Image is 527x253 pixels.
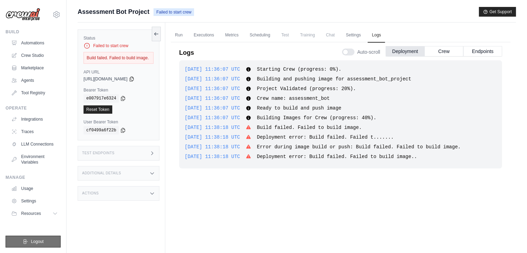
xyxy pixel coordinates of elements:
span: [DATE] 11:38:18 UTC [185,134,240,140]
h3: Test Endpoints [82,151,115,155]
span: Crew name: assessment_bot [257,96,330,101]
a: LLM Connections [8,139,61,150]
span: Training is not available until the deployment is complete [296,28,319,42]
a: Logs [368,28,385,43]
label: Status [84,35,153,41]
span: [DATE] 11:36:07 UTC [185,105,240,111]
code: cf0499a6f22b [84,126,119,134]
label: API URL [84,69,153,75]
a: Run [171,28,187,43]
span: [DATE] 11:36:07 UTC [185,76,240,82]
a: Metrics [221,28,243,43]
a: Tool Registry [8,87,61,98]
span: Deployment error: Build failed. Failed t....... [257,134,394,140]
span: Deployment error: Build failed. Failed to build image.. [257,154,417,159]
span: [DATE] 11:38:18 UTC [185,125,240,130]
span: Logout [31,239,44,244]
a: Automations [8,37,61,49]
button: Logout [6,236,61,247]
a: Marketplace [8,62,61,73]
button: Crew [424,46,463,56]
span: [DATE] 11:36:07 UTC [185,86,240,91]
a: Usage [8,183,61,194]
a: Executions [190,28,218,43]
a: Integrations [8,114,61,125]
p: Logs [179,48,194,58]
a: Crew Studio [8,50,61,61]
span: Build failed. Failed to build image. [257,125,361,130]
span: [DATE] 11:36:07 UTC [185,96,240,101]
button: Deployment [386,46,424,56]
h3: Actions [82,191,99,195]
span: Building and pushing image for assessment_bot_project [257,76,411,82]
div: Build failed. Failed to build image. [84,52,153,64]
a: Environment Variables [8,151,61,168]
code: e007917e6324 [84,94,119,103]
span: Failed to start crew [153,8,194,16]
span: [DATE] 11:36:07 UTC [185,115,240,121]
a: Scheduling [245,28,274,43]
div: Operate [6,105,61,111]
a: Settings [342,28,365,43]
span: Chat is not available until the deployment is complete [322,28,339,42]
div: Manage [6,175,61,180]
button: Resources [8,208,61,219]
span: Error during image build or push: Build failed. Failed to build image. [257,144,460,150]
a: Settings [8,195,61,207]
a: Agents [8,75,61,86]
span: Ready to build and push image [257,105,341,111]
img: Logo [6,8,40,21]
label: User Bearer Token [84,119,153,125]
span: Assessment Bot Project [78,7,149,17]
span: [DATE] 11:38:18 UTC [185,154,240,159]
span: Project Validated (progress: 20%). [257,86,356,91]
span: Resources [21,211,41,216]
h3: Additional Details [82,171,121,175]
label: Bearer Token [84,87,153,93]
div: Failed to start crew [84,42,153,49]
span: Test [277,28,293,42]
button: Get Support [479,7,516,17]
span: Starting Crew (progress: 0%). [257,67,341,72]
a: Traces [8,126,61,137]
span: [DATE] 11:38:18 UTC [185,144,240,150]
span: [URL][DOMAIN_NAME] [84,76,128,82]
button: Endpoints [463,46,502,56]
span: Auto-scroll [357,49,380,55]
a: Reset Token [84,105,112,114]
span: [DATE] 11:36:07 UTC [185,67,240,72]
span: Building Images for Crew (progress: 40%). [257,115,376,121]
div: Build [6,29,61,35]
